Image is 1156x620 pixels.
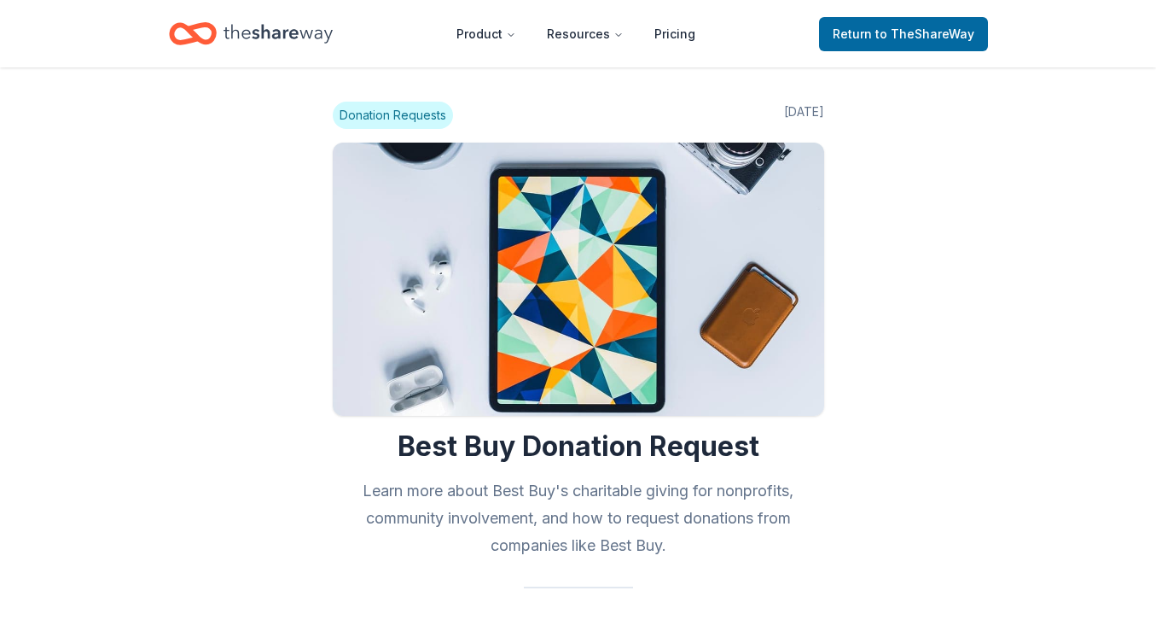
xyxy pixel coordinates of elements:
[533,17,637,51] button: Resources
[833,24,974,44] span: Return
[169,14,333,54] a: Home
[784,102,824,129] span: [DATE]
[443,14,709,54] nav: Main
[819,17,988,51] a: Returnto TheShareWay
[333,102,453,129] span: Donation Requests
[333,430,824,464] h1: Best Buy Donation Request
[443,17,530,51] button: Product
[333,143,824,416] img: Image for Best Buy Donation Request
[641,17,709,51] a: Pricing
[333,477,824,559] h2: Learn more about Best Buy's charitable giving for nonprofits, community involvement, and how to r...
[875,26,974,41] span: to TheShareWay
